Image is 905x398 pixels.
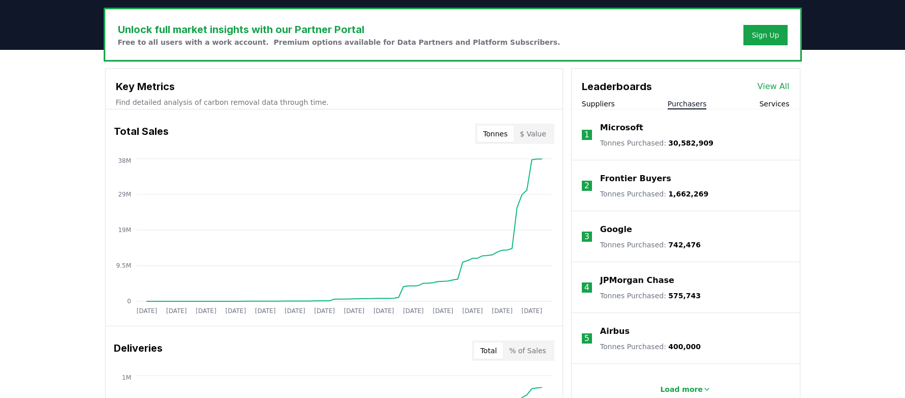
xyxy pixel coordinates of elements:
h3: Deliveries [114,340,163,361]
tspan: 9.5M [116,262,131,269]
button: $ Value [514,126,552,142]
tspan: [DATE] [285,307,305,315]
tspan: 0 [127,298,131,305]
p: Tonnes Purchased : [600,291,701,301]
p: Load more [660,384,703,394]
button: Services [759,99,789,109]
tspan: [DATE] [136,307,157,315]
tspan: [DATE] [344,307,364,315]
tspan: [DATE] [432,307,453,315]
tspan: [DATE] [255,307,275,315]
a: Sign Up [752,30,779,40]
p: 3 [584,231,589,243]
p: 5 [584,332,589,345]
p: Find detailed analysis of carbon removal data through time. [116,97,552,107]
tspan: 29M [118,191,131,198]
p: Tonnes Purchased : [600,189,708,199]
tspan: [DATE] [196,307,216,315]
tspan: [DATE] [314,307,335,315]
button: Sign Up [743,25,787,45]
a: JPMorgan Chase [600,274,674,287]
tspan: [DATE] [373,307,394,315]
span: 400,000 [668,343,701,351]
span: 742,476 [668,241,701,249]
h3: Total Sales [114,124,169,144]
button: Purchasers [668,99,707,109]
a: Frontier Buyers [600,173,671,185]
button: Tonnes [477,126,514,142]
button: % of Sales [503,343,552,359]
span: 575,743 [668,292,701,300]
tspan: 38M [118,157,131,164]
tspan: 1M [122,374,131,381]
h3: Key Metrics [116,79,552,94]
tspan: [DATE] [492,307,513,315]
h3: Unlock full market insights with our Partner Portal [118,22,560,37]
tspan: [DATE] [521,307,542,315]
p: Tonnes Purchased : [600,240,701,250]
p: Tonnes Purchased : [600,342,701,352]
p: 1 [584,129,589,141]
tspan: [DATE] [462,307,483,315]
a: Google [600,223,632,236]
button: Total [474,343,503,359]
p: 2 [584,180,589,192]
p: Free to all users with a work account. Premium options available for Data Partners and Platform S... [118,37,560,47]
a: Airbus [600,325,630,337]
button: Suppliers [582,99,615,109]
a: View All [758,80,790,93]
a: Microsoft [600,122,643,134]
span: 1,662,269 [668,190,708,198]
tspan: [DATE] [225,307,246,315]
h3: Leaderboards [582,79,652,94]
p: 4 [584,281,589,294]
tspan: [DATE] [166,307,186,315]
tspan: [DATE] [403,307,424,315]
p: Tonnes Purchased : [600,138,713,148]
tspan: 19M [118,226,131,234]
span: 30,582,909 [668,139,713,147]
